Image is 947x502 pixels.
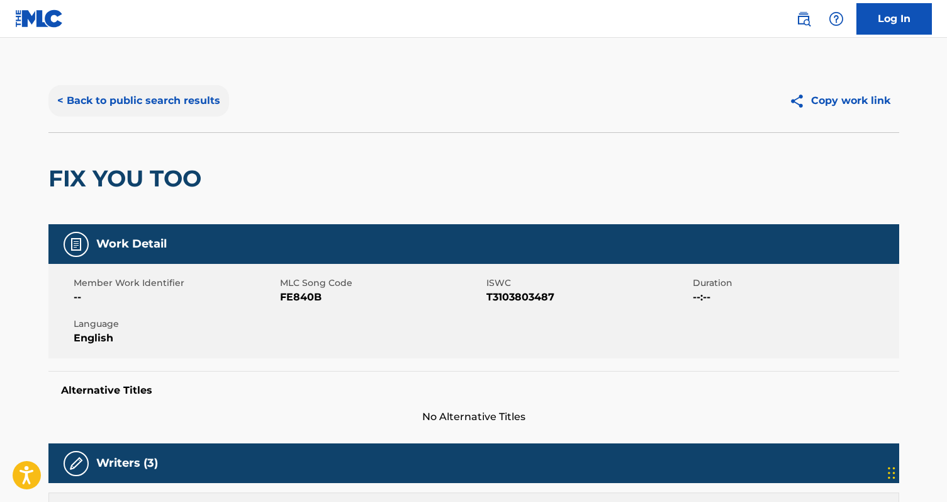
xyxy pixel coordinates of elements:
span: MLC Song Code [280,277,483,290]
img: Copy work link [789,93,811,109]
img: search [796,11,811,26]
iframe: Chat Widget [884,442,947,502]
a: Public Search [791,6,816,31]
span: English [74,331,277,346]
span: --:-- [693,290,896,305]
h5: Work Detail [96,237,167,251]
button: < Back to public search results [48,85,229,117]
div: Help [824,6,849,31]
h2: FIX YOU TOO [48,164,208,193]
img: Writers [69,456,84,471]
span: T3103803487 [486,290,690,305]
span: -- [74,290,277,305]
img: MLC Logo [15,9,64,28]
a: Log In [856,3,932,35]
h5: Writers (3) [96,456,158,471]
span: No Alternative Titles [48,409,899,425]
span: FE840B [280,290,483,305]
h5: Alternative Titles [61,384,887,397]
span: ISWC [486,277,690,290]
img: Work Detail [69,237,84,252]
div: Drag [888,454,895,492]
span: Duration [693,277,896,290]
button: Copy work link [780,85,899,117]
span: Member Work Identifier [74,277,277,290]
span: Language [74,317,277,331]
img: help [829,11,844,26]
